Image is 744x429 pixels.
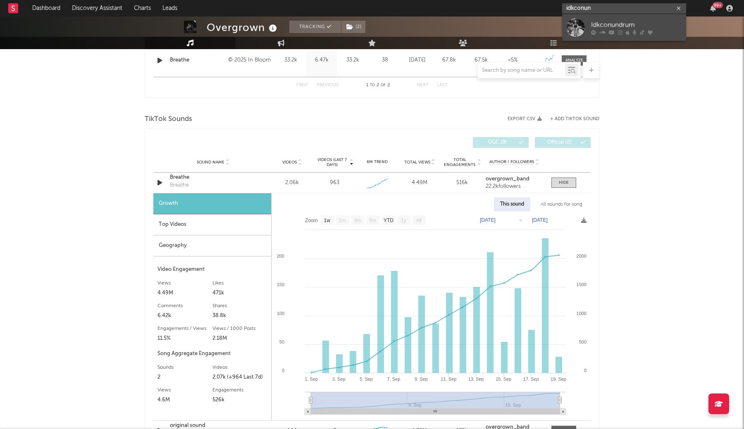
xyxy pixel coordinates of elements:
div: 4.49M [401,179,439,187]
text: → [518,217,523,223]
span: TikTok Sounds [145,114,192,124]
div: 963 [330,179,339,187]
div: 516k [443,179,482,187]
div: 1 2 2 [355,81,401,90]
text: 0 [282,368,284,373]
text: 9. Sep [415,377,428,382]
a: overgrown_band [486,176,543,182]
text: 7. Sep [387,377,401,382]
text: 5. Sep [360,377,373,382]
button: (2) [341,21,365,33]
button: Previous [317,83,339,88]
div: 67.8k [435,56,463,64]
text: 2000 [577,254,587,258]
button: + Add TikTok Sound [550,117,599,121]
div: 2 [157,372,212,382]
strong: overgrown_band [486,176,529,182]
text: 100 [277,311,284,316]
div: Breathe [170,181,189,190]
div: 11.5% [157,334,212,344]
text: 13. Sep [468,377,484,382]
text: 200 [277,254,284,258]
span: UGC ( 9 ) [478,140,516,145]
text: 19. Sep [551,377,566,382]
text: 1000 [577,311,587,316]
span: Total Engagements [443,157,477,167]
div: Overgrown [207,21,279,34]
div: © 2025 In Bloom [228,55,273,65]
text: 1w [324,218,331,223]
button: UGC(9) [473,137,529,148]
span: of [381,83,386,87]
div: This sound [494,197,530,211]
div: 99 + [713,2,723,8]
div: Video Engagement [157,265,267,275]
div: Engagements / Views [157,324,212,334]
text: 1500 [577,282,587,287]
div: 4.6M [157,395,212,405]
button: Export CSV [508,116,542,121]
a: Idkconundrum [562,14,686,41]
text: YTD [384,218,393,223]
text: 150 [277,282,284,287]
div: 6.42k [157,311,212,321]
div: 38 [370,56,399,64]
button: Tracking [289,21,341,33]
text: 0 [584,368,587,373]
div: 22.2k followers [486,184,543,190]
text: 3m [354,218,361,223]
div: Views [157,278,212,288]
span: Official ( 0 ) [540,140,578,145]
div: Growth [153,193,271,214]
div: Idkconundrum [591,20,682,30]
div: Song Aggregate Engagement [157,349,267,359]
input: Search by song name or URL [478,67,565,74]
div: 2.07k (+964 Last 7d) [212,372,267,382]
div: 33.2k [339,56,366,64]
text: 500 [579,339,587,344]
text: [DATE] [532,217,548,223]
text: 1. Sep [305,377,318,382]
div: 67.5k [467,56,495,64]
div: 6M Trend [358,159,396,165]
div: Comments [157,301,212,311]
button: + Add TikTok Sound [542,117,599,121]
div: Engagements [212,385,267,395]
span: Total Views [404,160,430,165]
div: 526k [212,395,267,405]
button: Official(0) [535,137,591,148]
div: Views [157,385,212,395]
div: 2.06k [273,179,311,187]
span: Videos (last 7 days) [315,157,349,167]
text: 3. Sep [332,377,346,382]
button: Next [417,83,429,88]
text: Zoom [305,218,318,223]
span: ( 2 ) [341,21,366,33]
div: [DATE] [403,56,431,64]
text: 15. Sep [496,377,511,382]
text: 6m [370,218,377,223]
div: 2.18M [212,334,267,344]
span: Sound Name [197,160,224,165]
div: 33.2k [277,56,304,64]
input: Search for artists [562,3,686,14]
div: Shares [212,301,267,311]
a: Breathe [170,173,256,182]
div: Views / 1000 Posts [212,324,267,334]
text: 17. Sep [523,377,539,382]
a: Breathe [170,56,224,64]
button: 99+ [710,5,716,12]
button: First [296,83,308,88]
text: 11. Sep [441,377,456,382]
div: <5% [499,56,527,64]
text: 1y [401,218,406,223]
span: Author / Followers [489,159,534,165]
div: Likes [212,278,267,288]
div: 38.8k [212,311,267,321]
text: 1m [339,218,346,223]
div: Videos [212,363,267,372]
div: Sounds [157,363,212,372]
text: All [416,218,421,223]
